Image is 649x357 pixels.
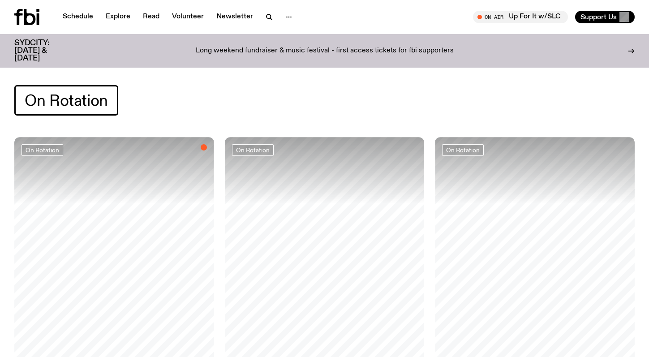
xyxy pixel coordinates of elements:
span: On Rotation [236,146,270,153]
a: On Rotation [232,144,274,156]
h3: SYDCITY: [DATE] & [DATE] [14,39,72,62]
a: Schedule [57,11,99,23]
span: On Rotation [25,92,108,109]
button: On AirUp For It w/SLC [473,11,568,23]
a: On Rotation [442,144,484,156]
a: On Rotation [21,144,63,156]
a: Read [138,11,165,23]
span: On Rotation [446,146,480,153]
a: Newsletter [211,11,258,23]
a: Volunteer [167,11,209,23]
a: Explore [100,11,136,23]
span: On Rotation [26,146,59,153]
span: Support Us [580,13,617,21]
p: Long weekend fundraiser & music festival - first access tickets for fbi supporters [196,47,454,55]
button: Support Us [575,11,635,23]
